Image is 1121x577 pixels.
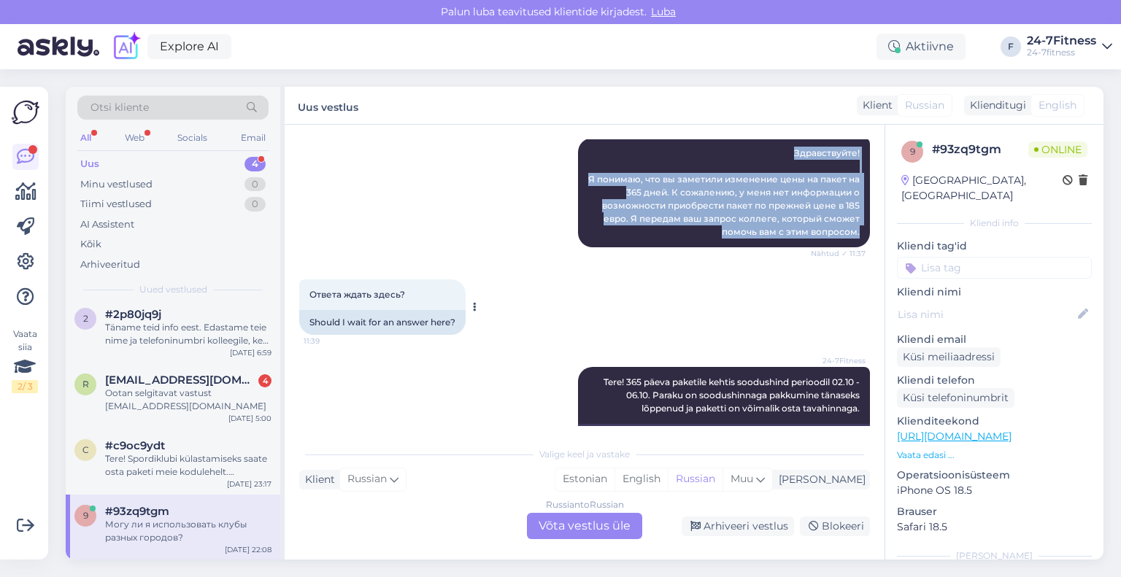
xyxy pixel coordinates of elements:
[83,510,88,521] span: 9
[897,504,1092,519] p: Brauser
[800,516,870,536] div: Blokeeri
[80,197,152,212] div: Tiimi vestlused
[244,177,266,192] div: 0
[105,505,169,518] span: #93zq9tgm
[901,173,1063,204] div: [GEOGRAPHIC_DATA], [GEOGRAPHIC_DATA]
[105,518,271,544] div: Могу ли я использовать клубы разных городов?
[668,468,723,490] div: Russian
[174,128,210,147] div: Socials
[773,472,866,487] div: [PERSON_NAME]
[898,306,1075,322] input: Lisa nimi
[12,380,38,393] div: 2 / 3
[527,513,642,539] div: Võta vestlus üle
[238,128,269,147] div: Email
[299,310,466,335] div: Should I wait for an answer here?
[299,448,870,461] div: Valige keel ja vastake
[897,449,1092,462] p: Vaata edasi ...
[647,5,680,18] span: Luba
[298,96,358,115] label: Uus vestlus
[897,468,1092,483] p: Operatsioonisüsteem
[105,439,165,452] span: #c9oc9ydt
[139,283,207,296] span: Uued vestlused
[897,388,1014,408] div: Küsi telefoninumbrit
[12,328,38,393] div: Vaata siia
[897,284,1092,300] p: Kliendi nimi
[897,239,1092,254] p: Kliendi tag'id
[347,471,387,487] span: Russian
[555,468,615,490] div: Estonian
[1027,47,1096,58] div: 24-7fitness
[905,98,944,113] span: Russian
[90,100,149,115] span: Otsi kliente
[897,373,1092,388] p: Kliendi telefon
[1028,142,1087,158] span: Online
[122,128,147,147] div: Web
[897,332,1092,347] p: Kliendi email
[225,544,271,555] div: [DATE] 22:08
[147,34,231,59] a: Explore AI
[811,355,866,366] span: 24-7Fitness
[1001,36,1021,57] div: F
[105,321,271,347] div: Täname teid info eest. Edastame teie nime ja telefoninumbri kolleegile, kes saab teie sisenemispr...
[80,237,101,252] div: Kõik
[1039,98,1076,113] span: English
[227,479,271,489] div: [DATE] 23:17
[12,98,39,126] img: Askly Logo
[604,376,862,414] span: Tere! 365 päeva paketile kehtis soodushind perioodil 02.10 - 06.10. Paraku on soodushinnaga pakku...
[1027,35,1096,47] div: 24-7Fitness
[105,373,257,387] span: reeniv92@gmail.com
[932,141,1028,158] div: # 93zq9tgm
[897,347,1001,367] div: Küsi meiliaadressi
[244,197,266,212] div: 0
[857,98,893,113] div: Klient
[546,498,624,511] div: Russian to Russian
[964,98,1026,113] div: Klienditugi
[228,413,271,424] div: [DATE] 5:00
[80,257,140,272] div: Arhiveeritud
[111,31,142,62] img: explore-ai
[82,379,89,390] span: r
[80,177,153,192] div: Minu vestlused
[105,308,161,321] span: #2p80jq9j
[83,313,88,324] span: 2
[105,387,271,413] div: Ootan selgitavat vastust [EMAIL_ADDRESS][DOMAIN_NAME]
[897,483,1092,498] p: iPhone OS 18.5
[897,217,1092,230] div: Kliendi info
[304,336,358,346] span: 11:39
[615,468,668,490] div: English
[258,374,271,387] div: 4
[897,549,1092,562] div: [PERSON_NAME]
[309,289,405,300] span: Ответа ждать здесь?
[811,248,866,259] span: Nähtud ✓ 11:37
[588,147,862,237] span: Здравствуйте! Я понимаю, что вы заметили изменение цены на пакет на 365 дней. К сожалению, у меня...
[897,257,1092,279] input: Lisa tag
[897,414,1092,429] p: Klienditeekond
[910,146,915,157] span: 9
[682,516,794,536] div: Arhiveeri vestlus
[80,157,99,171] div: Uus
[299,472,335,487] div: Klient
[77,128,94,147] div: All
[105,452,271,479] div: Tere! Spordiklubi külastamiseks saate osta paketi meie kodulehelt. Spordiklubi pakett peab olema ...
[230,347,271,358] div: [DATE] 6:59
[244,157,266,171] div: 4
[82,444,89,455] span: c
[897,519,1092,535] p: Safari 18.5
[897,430,1012,443] a: [URL][DOMAIN_NAME]
[731,472,753,485] span: Muu
[578,424,870,488] div: Здравствуйте! Пакет на 365 дней был доступен по сниженной цене с 02.10 по 06.10. К сожалению, [DA...
[1027,35,1112,58] a: 24-7Fitness24-7fitness
[80,217,134,232] div: AI Assistent
[877,34,966,60] div: Aktiivne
